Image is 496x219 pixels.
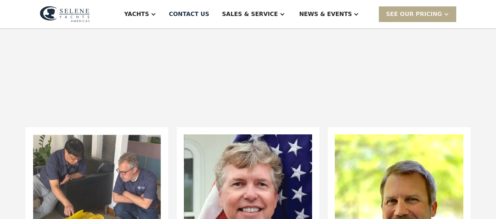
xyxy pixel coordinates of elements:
div: SEE Our Pricing [386,10,442,18]
div: Contact US [169,10,209,18]
div: News & EVENTS [299,10,352,18]
img: logo [40,6,90,22]
div: Yachts [124,10,149,18]
div: SEE Our Pricing [379,6,456,22]
div: Sales & Service [222,10,278,18]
